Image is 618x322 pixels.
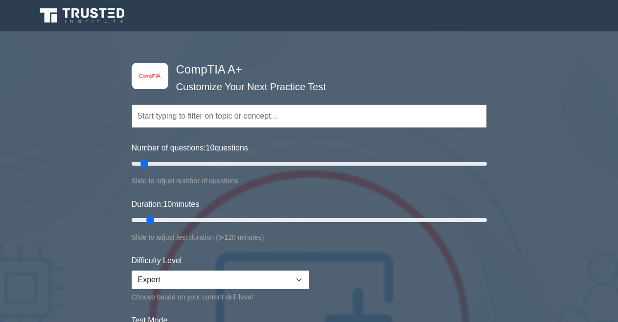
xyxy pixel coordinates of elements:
label: Duration: minutes [132,198,200,210]
label: Number of questions: questions [132,142,248,154]
div: Slide to adjust number of questions [132,175,487,187]
label: Difficulty Level [132,255,182,267]
div: Choose based on your current skill level [132,291,309,303]
input: Start typing to filter on topic or concept... [132,104,487,128]
div: Slide to adjust test duration (5-120 minutes) [132,231,487,243]
span: 10 [163,200,172,208]
span: 10 [206,144,215,152]
h4: CompTIA A+ [172,63,439,77]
